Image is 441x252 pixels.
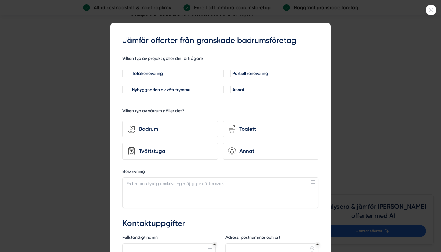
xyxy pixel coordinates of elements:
[123,87,130,93] input: Nybyggnation av våtutrymme
[123,71,130,77] input: Totalrenovering
[123,169,318,176] label: Beskrivning
[123,56,204,63] h5: Vilken typ av projekt gäller din förfrågan?
[123,218,318,229] h3: Kontaktuppgifter
[123,235,216,242] label: Fullständigt namn
[225,235,318,242] label: Adress, postnummer och ort
[223,71,230,77] input: Partiell renovering
[223,87,230,93] input: Annat
[123,35,318,46] h3: Jämför offerter från granskade badrumsföretag
[123,108,184,116] h5: Vilken typ av våtrum gäller det?
[213,243,216,246] div: Obligatoriskt
[316,243,319,246] div: Obligatoriskt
